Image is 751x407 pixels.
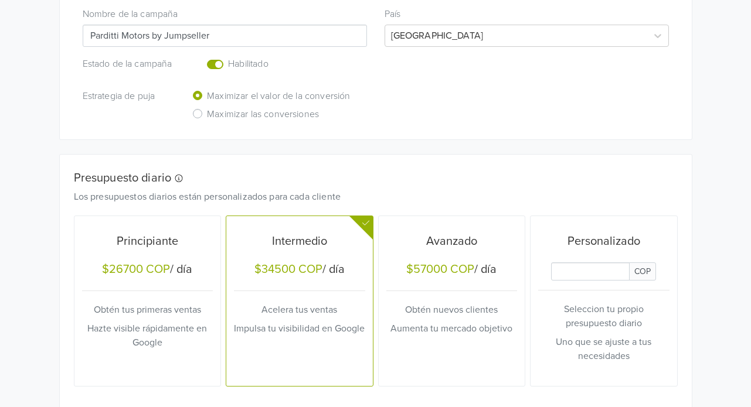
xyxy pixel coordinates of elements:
[228,59,329,70] h6: Habilitado
[385,9,669,20] h6: País
[386,303,518,317] p: Obtén nuevos clientes
[83,59,175,70] h6: Estado de la campaña
[74,216,221,386] button: Principiante$26700 COP/ díaObtén tus primeras ventasHazte visible rápidamente en Google
[386,322,518,336] p: Aumenta tu mercado objetivo
[234,303,365,317] p: Acelera tus ventas
[65,190,669,204] div: Los presupuestos diarios están personalizados para cada cliente
[386,234,518,248] h5: Avanzado
[379,216,525,386] button: Avanzado$57000 COP/ díaObtén nuevos clientesAumenta tu mercado objetivo
[83,9,367,20] h6: Nombre de la campaña
[538,234,670,248] h5: Personalizado
[82,303,213,317] p: Obtén tus primeras ventas
[82,322,213,350] p: Hazte visible rápidamente en Google
[531,216,677,386] button: PersonalizadoDaily Custom BudgetCOPSeleccion tu propio presupuesto diarioUno que se ajuste a tus ...
[254,262,322,276] div: $34500 COP
[386,262,518,279] h5: / día
[207,109,319,120] h6: Maximizar las conversiones
[74,171,660,185] h5: Presupuesto diario
[551,262,630,281] input: Daily Custom Budget
[83,25,367,47] input: Campaign name
[207,91,350,102] h6: Maximizar el valor de la conversión
[226,216,373,386] button: Intermedio$34500 COP/ díaAcelera tus ventasImpulsa tu visibilidad en Google
[406,262,474,276] div: $57000 COP
[102,262,170,276] div: $26700 COP
[538,335,670,363] p: Uno que se ajuste a tus necesidades
[82,262,213,279] h5: / día
[234,262,365,279] h5: / día
[82,234,213,248] h5: Principiante
[538,302,670,330] p: Seleccion tu propio presupuesto diario
[234,234,365,248] h5: Intermedio
[234,322,365,336] p: Impulsa tu visibilidad en Google
[83,91,175,102] h6: Estrategia de puja
[629,262,656,281] span: COP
